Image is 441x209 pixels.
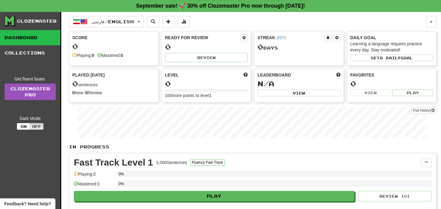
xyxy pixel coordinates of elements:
[72,43,155,50] div: 0
[74,181,114,191] div: Mastered: 0
[156,159,187,166] div: 1,000 Sentences
[97,52,123,58] div: Mastered:
[350,35,433,41] div: Daily Goal
[72,90,75,95] strong: 0
[276,36,286,40] a: (PDT)
[165,72,179,78] span: Level
[92,19,134,24] span: فارسی / English
[72,35,155,41] div: Score
[258,43,263,51] span: 0
[5,115,56,121] div: Dark Mode
[74,191,354,201] button: Play
[258,35,324,41] div: Streak
[350,89,391,96] button: View
[92,53,94,58] strong: 0
[72,72,105,78] span: Played [DATE]
[392,89,433,96] button: Play
[72,79,78,88] span: 0
[243,72,248,78] span: Score more points to level up
[4,201,51,207] span: Open feedback widget
[136,3,305,9] strong: September sale! 🚀 30% off Clozemaster Pro now through [DATE]!
[350,80,433,88] div: 0
[165,35,241,41] div: Ready for Review
[350,41,433,53] div: Learning a language requires practice every day. Stay motivated!
[350,72,433,78] div: Favorites
[17,123,30,130] button: On
[258,79,274,88] span: N/A
[190,159,225,166] button: Fluency Fast Track
[178,16,190,28] button: More stats
[17,18,57,24] div: Clozemaster
[380,56,401,60] span: a daily
[165,53,248,62] button: Review
[5,84,56,100] a: ClozemasterPro
[350,54,433,61] button: Seta dailygoal
[69,16,144,28] button: فارسی/English
[165,43,248,51] div: 0
[162,16,175,28] button: Add sentence to collection
[86,90,88,95] strong: 0
[411,107,436,114] button: Full History
[30,123,43,130] button: Off
[5,76,56,82] div: Get fluent faster.
[69,144,436,150] p: In Progress
[147,16,159,28] button: Search sentences
[121,53,123,58] strong: 0
[336,72,341,78] span: This week in points, UTC
[258,43,341,51] div: Day s
[258,72,291,78] span: Leaderboard
[72,90,155,96] div: New / Review
[165,92,248,99] div: 100 more points to level 1
[165,80,248,88] div: 0
[74,171,114,181] div: Playing: 0
[358,191,432,201] button: Review (0)
[72,52,94,58] div: Playing:
[72,80,155,88] div: sentences
[258,90,341,96] button: View
[74,158,153,167] div: Fast Track Level 1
